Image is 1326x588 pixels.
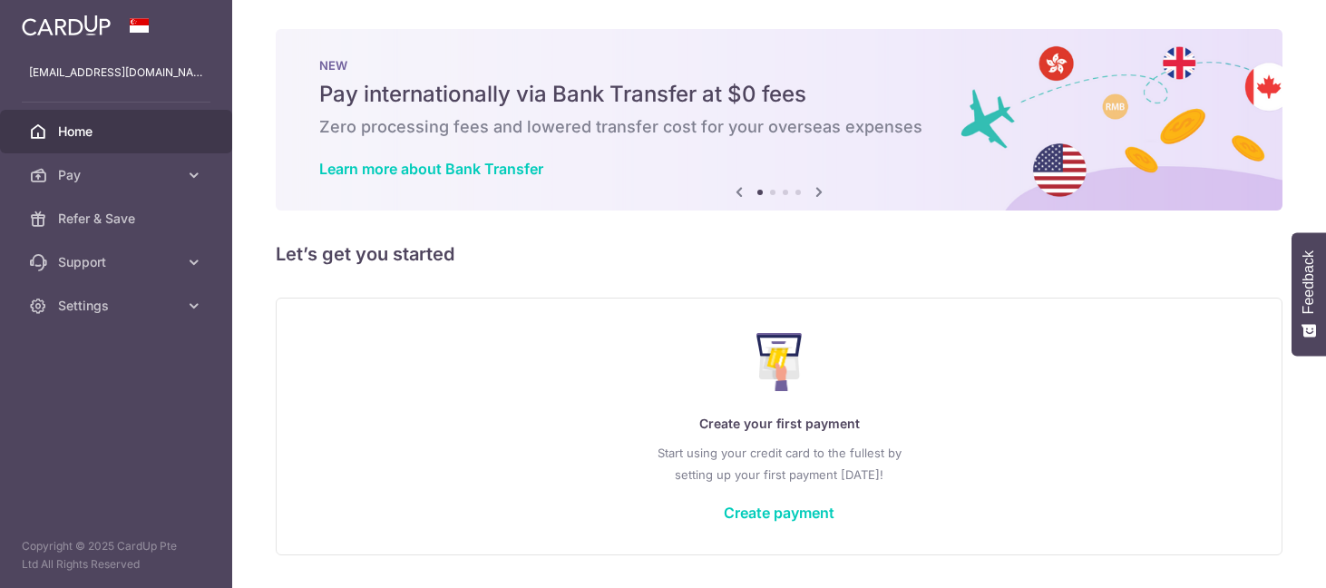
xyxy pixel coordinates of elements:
h5: Let’s get you started [276,240,1282,269]
p: Create your first payment [313,413,1245,435]
a: Learn more about Bank Transfer [319,160,543,178]
span: Pay [58,166,178,184]
button: Feedback - Show survey [1292,232,1326,356]
h6: Zero processing fees and lowered transfer cost for your overseas expenses [319,116,1239,138]
p: Start using your credit card to the fullest by setting up your first payment [DATE]! [313,442,1245,485]
span: Settings [58,297,178,315]
a: Create payment [724,504,834,522]
img: CardUp [22,15,111,36]
span: Feedback [1301,250,1317,314]
h5: Pay internationally via Bank Transfer at $0 fees [319,80,1239,109]
p: [EMAIL_ADDRESS][DOMAIN_NAME] [29,64,203,82]
img: Bank transfer banner [276,29,1282,211]
img: Make Payment [756,333,803,391]
span: Home [58,122,178,141]
span: Refer & Save [58,210,178,228]
p: NEW [319,58,1239,73]
span: Support [58,253,178,271]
